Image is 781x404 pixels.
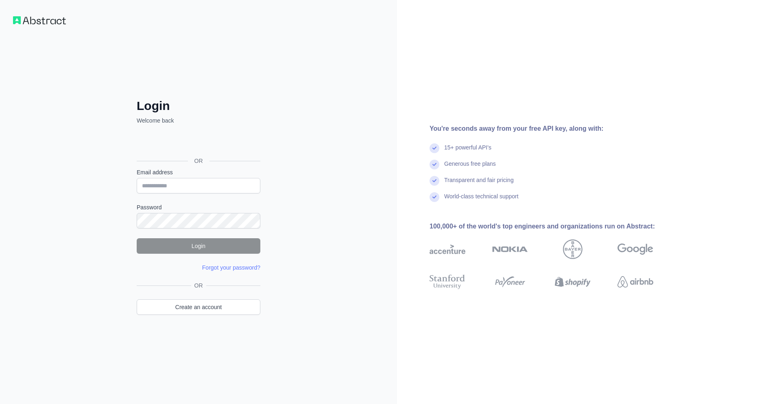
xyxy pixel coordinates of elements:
[492,273,528,291] img: payoneer
[202,264,260,271] a: Forgot your password?
[617,239,653,259] img: google
[13,16,66,24] img: Workflow
[137,203,260,211] label: Password
[563,239,582,259] img: bayer
[430,124,679,134] div: You're seconds away from your free API key, along with:
[430,239,465,259] img: accenture
[133,134,263,151] iframe: Sign in with Google Button
[137,238,260,254] button: Login
[188,157,209,165] span: OR
[492,239,528,259] img: nokia
[137,99,260,113] h2: Login
[137,168,260,176] label: Email address
[430,222,679,231] div: 100,000+ of the world's top engineers and organizations run on Abstract:
[430,160,439,169] img: check mark
[444,192,519,209] div: World-class technical support
[137,116,260,125] p: Welcome back
[191,281,206,290] span: OR
[430,192,439,202] img: check mark
[430,176,439,186] img: check mark
[137,299,260,315] a: Create an account
[444,160,496,176] div: Generous free plans
[617,273,653,291] img: airbnb
[430,273,465,291] img: stanford university
[430,143,439,153] img: check mark
[555,273,591,291] img: shopify
[444,176,514,192] div: Transparent and fair pricing
[444,143,491,160] div: 15+ powerful API's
